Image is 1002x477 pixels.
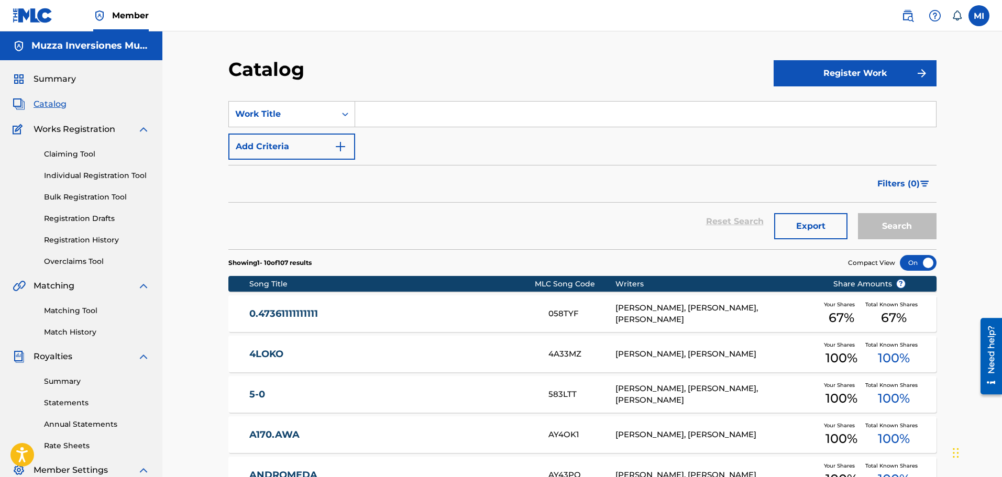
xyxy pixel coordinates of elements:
[13,464,25,476] img: Member Settings
[865,301,922,308] span: Total Known Shares
[31,40,150,52] h5: Muzza Inversiones Musicales SAS
[228,258,312,268] p: Showing 1 - 10 of 107 results
[548,348,615,360] div: 4A33MZ
[950,427,1002,477] iframe: Chat Widget
[137,280,150,292] img: expand
[615,279,817,290] div: Writers
[34,350,72,363] span: Royalties
[865,341,922,349] span: Total Known Shares
[13,98,67,110] a: CatalogCatalog
[877,178,920,190] span: Filters ( 0 )
[924,5,945,26] div: Help
[228,101,937,249] form: Search Form
[881,308,907,327] span: 67 %
[235,108,329,120] div: Work Title
[44,397,150,408] a: Statements
[44,192,150,203] a: Bulk Registration Tool
[950,427,1002,477] div: Widget de chat
[228,58,310,81] h2: Catalog
[44,327,150,338] a: Match History
[44,419,150,430] a: Annual Statements
[615,348,817,360] div: [PERSON_NAME], [PERSON_NAME]
[878,349,910,368] span: 100 %
[249,308,534,320] a: 0.47361111111111
[871,171,937,197] button: Filters (0)
[615,383,817,406] div: [PERSON_NAME], [PERSON_NAME], [PERSON_NAME]
[44,170,150,181] a: Individual Registration Tool
[228,134,355,160] button: Add Criteria
[953,437,959,469] div: Arrastrar
[44,440,150,451] a: Rate Sheets
[824,381,859,389] span: Your Shares
[249,389,534,401] a: 5-0
[615,429,817,441] div: [PERSON_NAME], [PERSON_NAME]
[44,235,150,246] a: Registration History
[865,381,922,389] span: Total Known Shares
[44,256,150,267] a: Overclaims Tool
[13,8,53,23] img: MLC Logo
[137,350,150,363] img: expand
[34,464,108,476] span: Member Settings
[865,462,922,470] span: Total Known Shares
[249,429,534,441] a: A170.AWA
[34,98,67,110] span: Catalog
[824,341,859,349] span: Your Shares
[865,421,922,429] span: Total Known Shares
[13,123,26,136] img: Works Registration
[44,305,150,316] a: Matching Tool
[825,429,857,448] span: 100 %
[44,376,150,387] a: Summary
[774,60,937,86] button: Register Work
[13,98,25,110] img: Catalog
[334,140,347,153] img: 9d2ae6d4665cec9f34b9.svg
[774,213,847,239] button: Export
[548,308,615,320] div: 058TYF
[952,10,962,21] div: Notifications
[920,181,929,187] img: filter
[824,462,859,470] span: Your Shares
[929,9,941,22] img: help
[44,149,150,160] a: Claiming Tool
[13,73,76,85] a: SummarySummary
[973,314,1002,398] iframe: Resource Center
[901,9,914,22] img: search
[137,123,150,136] img: expand
[249,348,534,360] a: 4LOKO
[829,308,854,327] span: 67 %
[615,302,817,326] div: [PERSON_NAME], [PERSON_NAME], [PERSON_NAME]
[548,429,615,441] div: AY4OK1
[878,429,910,448] span: 100 %
[548,389,615,401] div: 583LTT
[13,280,26,292] img: Matching
[968,5,989,26] div: User Menu
[34,73,76,85] span: Summary
[535,279,615,290] div: MLC Song Code
[137,464,150,476] img: expand
[833,279,906,290] span: Share Amounts
[34,123,115,136] span: Works Registration
[897,280,905,288] span: ?
[112,9,149,21] span: Member
[825,349,857,368] span: 100 %
[249,279,535,290] div: Song Title
[34,280,74,292] span: Matching
[93,9,106,22] img: Top Rightsholder
[878,389,910,408] span: 100 %
[848,258,895,268] span: Compact View
[44,213,150,224] a: Registration Drafts
[825,389,857,408] span: 100 %
[13,350,25,363] img: Royalties
[824,301,859,308] span: Your Shares
[916,67,928,80] img: f7272a7cc735f4ea7f67.svg
[897,5,918,26] a: Public Search
[13,73,25,85] img: Summary
[824,421,859,429] span: Your Shares
[13,40,25,52] img: Accounts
